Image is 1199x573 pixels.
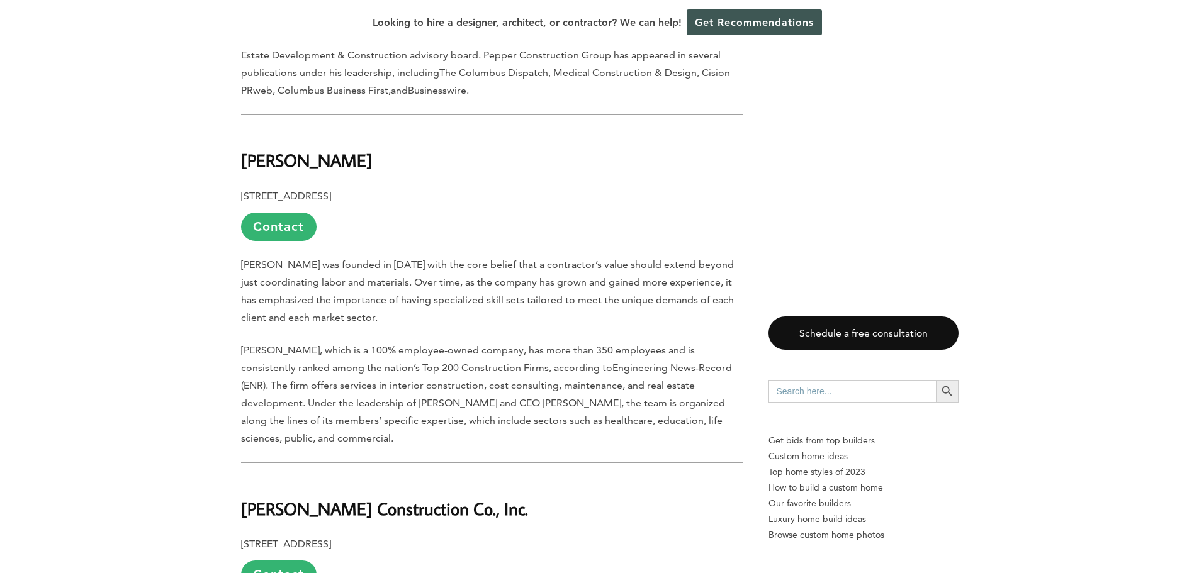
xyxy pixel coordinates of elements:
input: Search here... [768,380,936,403]
a: Top home styles of 2023 [768,464,959,480]
a: Schedule a free consultation [768,316,959,350]
span: [PERSON_NAME] was founded in [DATE] with the core belief that a contractor’s value should extend ... [241,259,734,323]
img: tab_domain_overview_orange.svg [34,73,44,83]
a: Custom home ideas [768,448,959,464]
b: [STREET_ADDRESS] [241,538,331,550]
a: Luxury home build ideas [768,511,959,527]
a: Contact [241,213,317,241]
span: . The firm offers services in interior construction, cost consulting, maintenance, and real estat... [241,379,725,444]
iframe: Drift Widget Chat Controller [957,482,1184,558]
svg: Search [940,384,954,398]
b: [PERSON_NAME] [241,149,373,171]
span: The Columbus Dispatch, Medical Construction & Design, Cision PRweb, Columbus Business First, [241,67,730,96]
a: Get Recommendations [687,9,822,35]
div: Domain Overview [48,74,113,82]
span: and [391,84,408,96]
span: . [466,84,469,96]
img: tab_keywords_by_traffic_grey.svg [125,73,135,83]
b: [STREET_ADDRESS] [241,190,331,202]
span: Businesswire [408,84,466,96]
p: Get bids from top builders [768,433,959,448]
a: How to build a custom home [768,480,959,496]
b: [PERSON_NAME] Construction Co., Inc. [241,498,528,520]
span: [PERSON_NAME], which is a 100% employee-owned company, has more than 350 employees and is consist... [241,344,695,374]
a: Browse custom home photos [768,527,959,543]
div: Keywords by Traffic [139,74,212,82]
a: Our favorite builders [768,496,959,511]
